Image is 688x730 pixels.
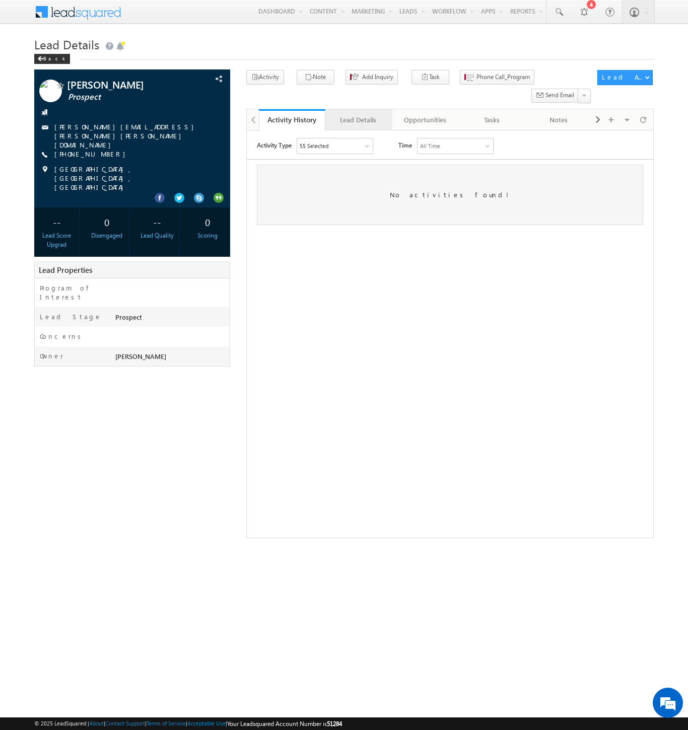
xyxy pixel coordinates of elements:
span: Lead Properties [39,265,92,275]
div: Opportunities [400,114,450,126]
div: Notes [533,114,583,126]
button: Task [411,70,449,85]
a: Contact Support [105,720,145,726]
div: Lead Actions [602,72,645,82]
span: Prospect [68,92,189,102]
div: Lead Score Upgrad [37,231,77,249]
span: © 2025 LeadSquared | | | | | [34,719,342,728]
div: -- [137,212,177,231]
div: Scoring [187,231,227,240]
span: [PERSON_NAME] [115,352,166,360]
div: Disengaged [87,231,127,240]
button: Note [297,70,334,85]
span: Lead Details [34,36,99,52]
span: Phone Call_Program [476,72,530,82]
a: Opportunities [392,109,459,130]
button: Send Email [531,89,579,103]
a: Activity History [259,109,325,130]
div: 0 [187,212,227,231]
div: Lead Quality [137,231,177,240]
div: Sales Activity,Program,Email Bounced,Email Link Clicked,Email Marked Spam & 50 more.. [50,8,126,23]
button: Add Inquiry [346,70,398,85]
div: 55 Selected [53,11,82,20]
button: Activity [246,70,284,85]
div: All Time [173,11,193,20]
a: [PERSON_NAME][EMAIL_ADDRESS][PERSON_NAME][PERSON_NAME][DOMAIN_NAME] [54,122,199,149]
div: No activities found! [10,34,396,95]
div: Lead Details [333,114,383,126]
span: 51284 [327,720,342,727]
span: Send Email [545,91,574,100]
label: Concerns [40,332,85,341]
label: Program of Interest [40,283,105,302]
div: Tasks [467,114,516,126]
span: Add Inquiry [362,72,393,82]
span: Your Leadsquared Account Number is [227,720,342,727]
label: Lead Stage [40,312,102,321]
div: 0 [87,212,127,231]
div: Activity History [266,115,318,124]
a: Back [34,53,75,62]
a: Tasks [459,109,525,130]
a: Acceptable Use [187,720,226,726]
button: Lead Actions [597,70,653,85]
img: Profile photo [39,80,62,106]
a: About [89,720,104,726]
div: Prospect [113,312,230,326]
div: -- [37,212,77,231]
a: Notes [525,109,592,130]
label: Owner [40,351,63,360]
button: Phone Call_Program [460,70,534,85]
span: Activity Type [10,8,45,23]
a: Terms of Service [147,720,186,726]
span: [GEOGRAPHIC_DATA], [GEOGRAPHIC_DATA], [GEOGRAPHIC_DATA] [54,165,212,192]
span: [PERSON_NAME] [67,80,188,90]
span: Time [152,8,165,23]
div: Back [34,54,70,64]
a: Lead Details [325,109,392,130]
span: [PHONE_NUMBER] [54,150,130,160]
